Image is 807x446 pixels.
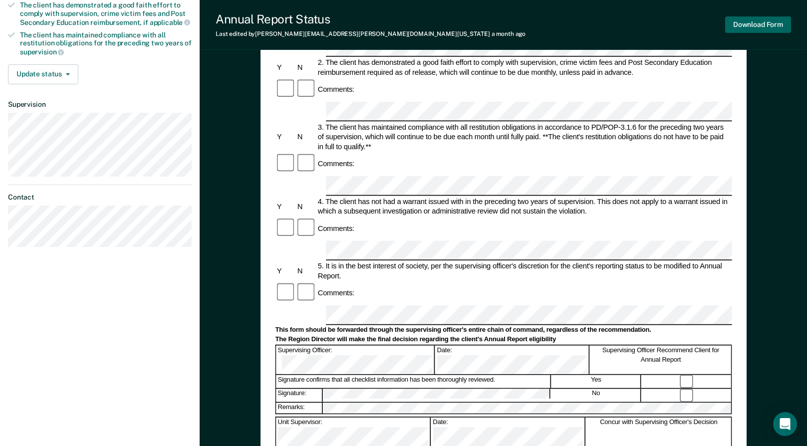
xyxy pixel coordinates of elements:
div: 2. The client has demonstrated a good faith effort to comply with supervision, crime victim fees ... [316,58,732,77]
div: Date: [431,417,585,446]
div: Open Intercom Messenger [773,412,797,436]
span: a month ago [492,30,526,37]
div: Last edited by [PERSON_NAME][EMAIL_ADDRESS][PERSON_NAME][DOMAIN_NAME][US_STATE] [216,30,526,37]
div: N [295,202,316,212]
div: The client has maintained compliance with all restitution obligations for the preceding two years of [20,31,192,56]
div: Comments: [316,223,356,233]
span: supervision [20,48,64,56]
div: Signature confirms that all checklist information has been thoroughly reviewed. [276,375,550,388]
button: Update status [8,64,78,84]
div: Date: [435,346,589,374]
div: N [295,266,316,276]
div: Unit Supervisor: [276,417,430,446]
dt: Contact [8,193,192,202]
div: The Region Director will make the final decision regarding the client's Annual Report eligibility [275,335,732,344]
div: Signature: [276,389,322,403]
div: Annual Report Status [216,12,526,26]
div: Supervising Officer Recommend Client for Annual Report [590,346,732,374]
div: The client has demonstrated a good faith effort to comply with supervision, crime victim fees and... [20,1,192,26]
div: N [295,63,316,73]
div: N [295,132,316,142]
div: Y [275,266,295,276]
div: Y [275,202,295,212]
dt: Supervision [8,100,192,109]
div: Y [275,132,295,142]
div: Comments: [316,288,356,298]
div: 4. The client has not had a warrant issued with in the preceding two years of supervision. This d... [316,197,732,216]
button: Download Form [725,16,791,33]
div: No [551,389,641,403]
div: Y [275,63,295,73]
div: Remarks: [276,403,323,413]
div: This form should be forwarded through the supervising officer's entire chain of command, regardle... [275,326,732,335]
div: 3. The client has maintained compliance with all restitution obligations in accordance to PD/POP-... [316,122,732,152]
div: Comments: [316,84,356,94]
div: Concur with Supervising Officer's Decision [586,417,732,446]
span: applicable [150,18,190,26]
div: Yes [551,375,641,388]
div: Supervising Officer: [276,346,434,374]
div: 5. It is in the best interest of society, per the supervising officer's discretion for the client... [316,261,732,281]
div: Comments: [316,159,356,169]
